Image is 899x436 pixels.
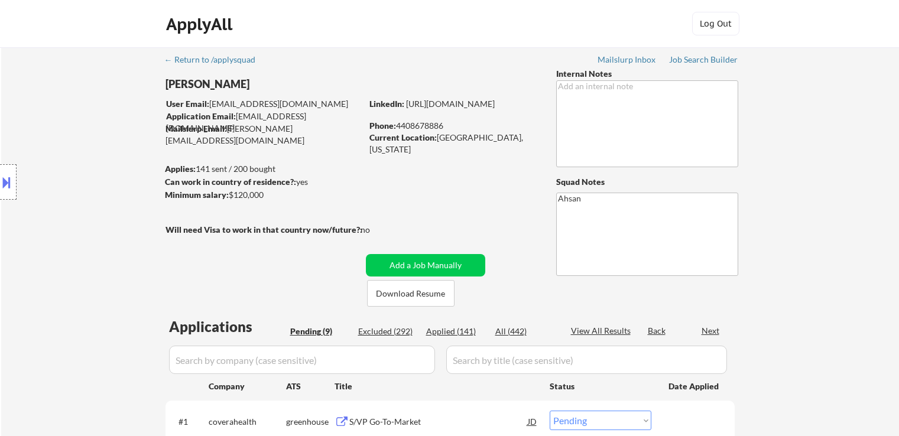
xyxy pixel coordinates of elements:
[550,375,651,396] div: Status
[426,326,485,337] div: Applied (141)
[165,177,296,187] strong: Can work in country of residence?:
[165,123,362,146] div: [PERSON_NAME][EMAIL_ADDRESS][DOMAIN_NAME]
[165,189,362,201] div: $120,000
[495,326,554,337] div: All (442)
[669,56,738,64] div: Job Search Builder
[369,132,437,142] strong: Current Location:
[702,325,721,337] div: Next
[335,380,538,392] div: Title
[349,416,528,428] div: S/VP Go-To-Market
[165,224,362,235] strong: Will need Visa to work in that country now/future?:
[598,56,657,64] div: Mailslurp Inbox
[556,68,738,80] div: Internal Notes
[527,411,538,432] div: JD
[178,416,199,428] div: #1
[169,320,286,334] div: Applications
[369,121,396,131] strong: Phone:
[290,326,349,337] div: Pending (9)
[169,346,435,374] input: Search by company (case sensitive)
[406,99,495,109] a: [URL][DOMAIN_NAME]
[164,56,267,64] div: ← Return to /applysquad
[369,120,537,132] div: 4408678886
[648,325,667,337] div: Back
[166,98,362,110] div: [EMAIL_ADDRESS][DOMAIN_NAME]
[669,55,738,67] a: Job Search Builder
[571,325,634,337] div: View All Results
[446,346,727,374] input: Search by title (case sensitive)
[367,280,455,307] button: Download Resume
[286,416,335,428] div: greenhouse
[366,254,485,276] button: Add a Job Manually
[166,110,362,134] div: [EMAIL_ADDRESS][DOMAIN_NAME]
[286,380,335,392] div: ATS
[209,380,286,392] div: Company
[556,176,738,188] div: Squad Notes
[209,416,286,428] div: coverahealth
[369,132,537,155] div: [GEOGRAPHIC_DATA], [US_STATE]
[598,55,657,67] a: Mailslurp Inbox
[164,55,267,67] a: ← Return to /applysquad
[165,77,408,92] div: [PERSON_NAME]
[165,163,362,175] div: 141 sent / 200 bought
[166,14,236,34] div: ApplyAll
[165,176,358,188] div: yes
[369,99,404,109] strong: LinkedIn:
[668,380,721,392] div: Date Applied
[692,12,739,35] button: Log Out
[358,326,417,337] div: Excluded (292)
[361,224,394,236] div: no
